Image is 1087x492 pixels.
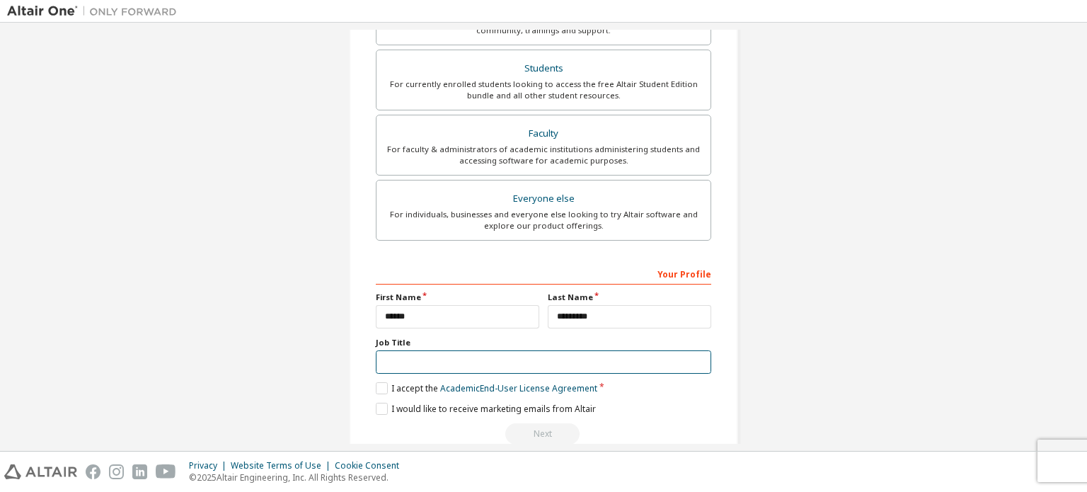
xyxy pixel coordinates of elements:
div: Students [385,59,702,79]
div: Faculty [385,124,702,144]
div: Website Terms of Use [231,460,335,471]
div: For faculty & administrators of academic institutions administering students and accessing softwa... [385,144,702,166]
img: youtube.svg [156,464,176,479]
label: I would like to receive marketing emails from Altair [376,403,596,415]
p: © 2025 Altair Engineering, Inc. All Rights Reserved. [189,471,408,484]
img: altair_logo.svg [4,464,77,479]
div: For currently enrolled students looking to access the free Altair Student Edition bundle and all ... [385,79,702,101]
label: Last Name [548,292,711,303]
img: linkedin.svg [132,464,147,479]
div: Everyone else [385,189,702,209]
label: Job Title [376,337,711,348]
label: First Name [376,292,539,303]
img: instagram.svg [109,464,124,479]
div: Cookie Consent [335,460,408,471]
div: Privacy [189,460,231,471]
img: Altair One [7,4,184,18]
a: Academic End-User License Agreement [440,382,597,394]
div: Read and acccept EULA to continue [376,423,711,445]
img: facebook.svg [86,464,100,479]
label: I accept the [376,382,597,394]
div: Your Profile [376,262,711,285]
div: For individuals, businesses and everyone else looking to try Altair software and explore our prod... [385,209,702,231]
